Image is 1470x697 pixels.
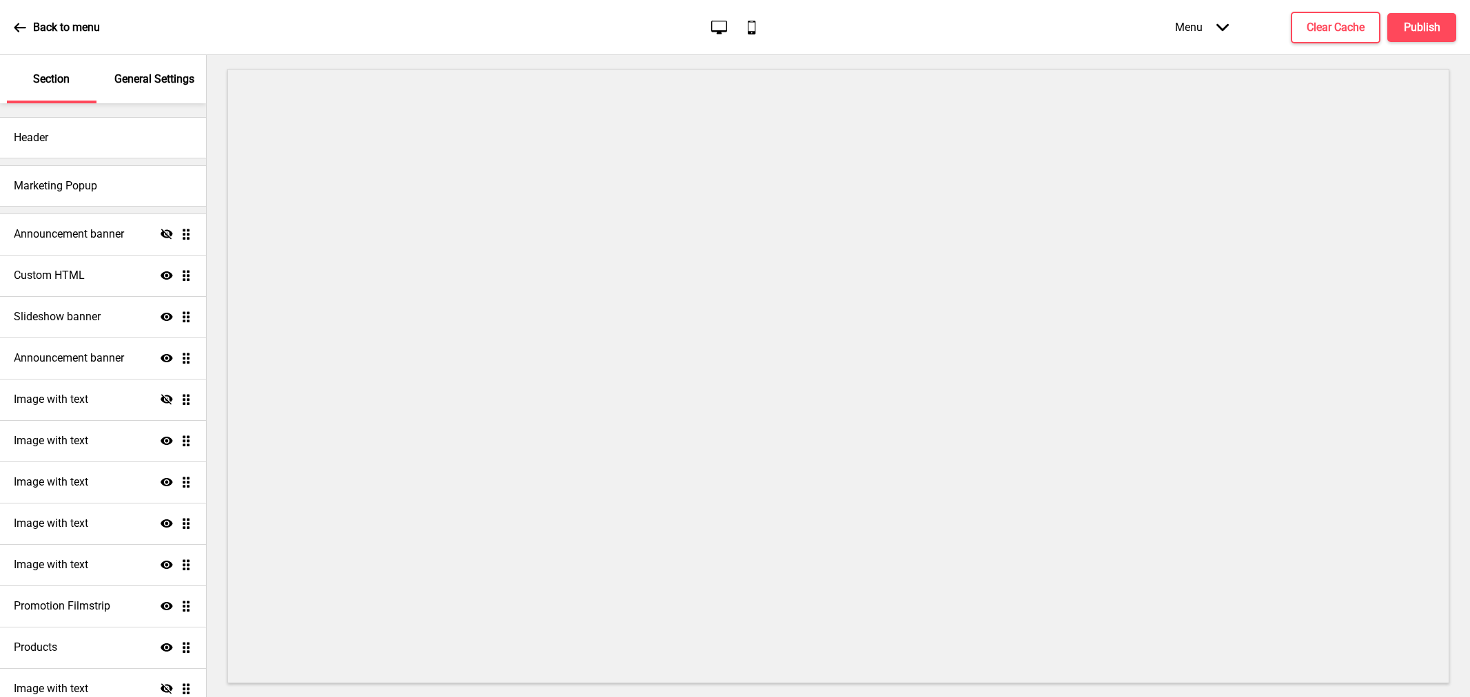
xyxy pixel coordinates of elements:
h4: Image with text [14,475,88,490]
h4: Marketing Popup [14,178,97,194]
h4: Image with text [14,516,88,531]
h4: Image with text [14,433,88,448]
h4: Announcement banner [14,351,124,366]
h4: Header [14,130,48,145]
div: Menu [1161,7,1243,48]
h4: Announcement banner [14,227,124,242]
p: Back to menu [33,20,100,35]
h4: Slideshow banner [14,309,101,324]
button: Clear Cache [1291,12,1380,43]
h4: Clear Cache [1307,20,1365,35]
h4: Image with text [14,557,88,572]
button: Publish [1387,13,1456,42]
p: General Settings [114,72,194,87]
h4: Publish [1404,20,1440,35]
a: Back to menu [14,9,100,46]
p: Section [33,72,70,87]
h4: Custom HTML [14,268,85,283]
h4: Products [14,640,57,655]
h4: Image with text [14,392,88,407]
h4: Image with text [14,681,88,696]
h4: Promotion Filmstrip [14,599,110,614]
